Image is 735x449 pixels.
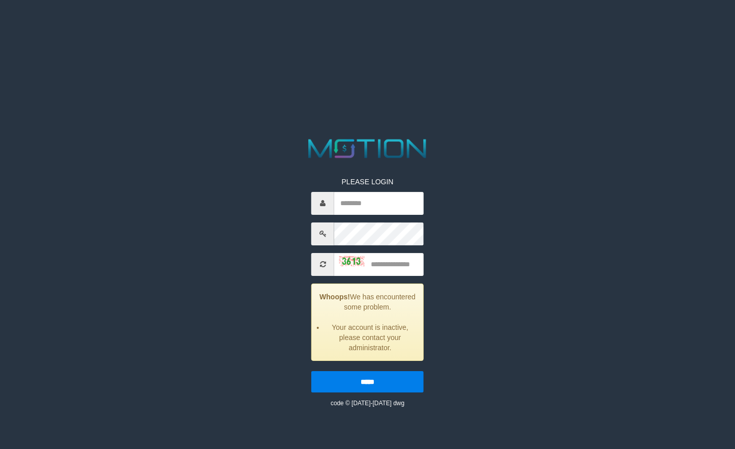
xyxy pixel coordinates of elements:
[339,256,365,266] img: captcha
[311,284,424,361] div: We has encountered some problem.
[311,177,424,187] p: PLEASE LOGIN
[319,293,350,301] strong: Whoops!
[303,136,432,161] img: MOTION_logo.png
[331,400,404,407] small: code © [DATE]-[DATE] dwg
[325,322,416,353] li: Your account is inactive, please contact your administrator.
